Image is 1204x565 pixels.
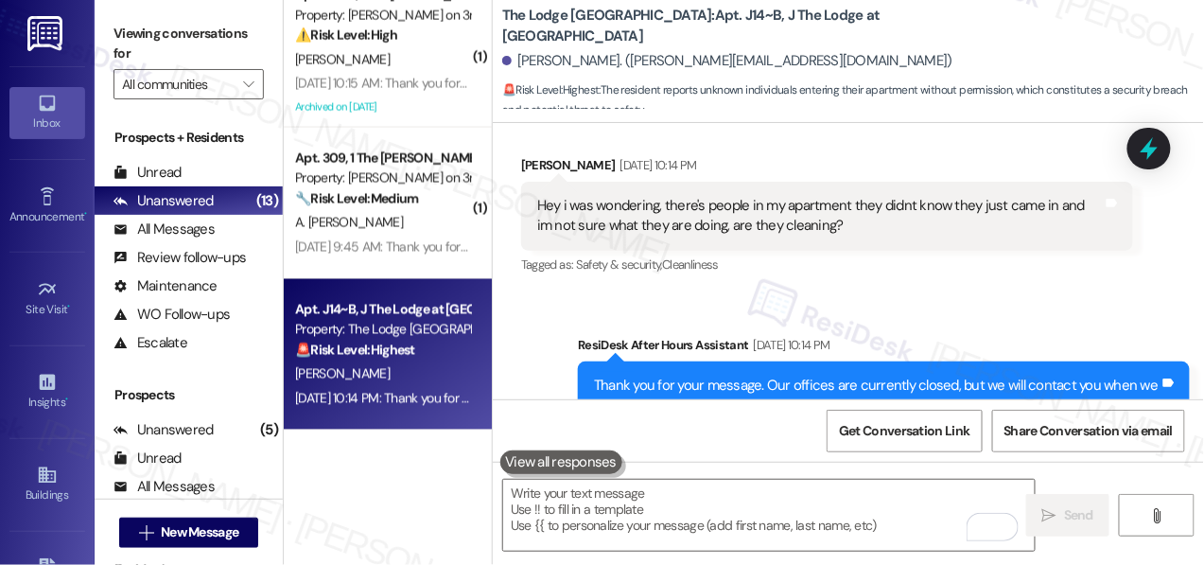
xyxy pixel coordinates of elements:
div: All Messages [113,477,215,497]
span: Share Conversation via email [1004,421,1173,441]
div: Unanswered [113,191,214,211]
span: : The resident reports unknown individuals entering their apartment without permission, which con... [502,80,1204,121]
img: ResiDesk Logo [27,16,66,51]
a: Insights • [9,366,85,417]
label: Viewing conversations for [113,19,264,69]
i:  [1149,508,1163,523]
span: [PERSON_NAME] [295,365,390,382]
div: ResiDesk After Hours Assistant [578,335,1190,362]
div: Maintenance [113,276,218,296]
div: Property: The Lodge [GEOGRAPHIC_DATA] [295,320,470,340]
a: Inbox [9,87,85,138]
div: [DATE] 10:14 PM [616,155,697,175]
strong: ⚠️ Risk Level: High [295,26,397,44]
div: Apt. J14~B, J The Lodge at [GEOGRAPHIC_DATA] [295,300,470,320]
span: Safety & security , [576,256,662,273]
strong: 🔧 Risk Level: Medium [295,190,418,207]
i:  [1042,508,1056,523]
span: [PERSON_NAME] [295,51,390,68]
div: [PERSON_NAME]. ([PERSON_NAME][EMAIL_ADDRESS][DOMAIN_NAME]) [502,51,952,71]
div: All Messages [113,220,215,239]
a: Buildings [9,459,85,510]
span: Get Conversation Link [839,421,969,441]
div: Review follow-ups [113,248,246,268]
div: Tagged as: [521,251,1133,278]
div: Property: [PERSON_NAME] on 3rd [295,168,470,188]
div: Hey i was wondering, there's people in my apartment they didnt know they just came in and im not ... [537,196,1103,237]
b: The Lodge [GEOGRAPHIC_DATA]: Apt. J14~B, J The Lodge at [GEOGRAPHIC_DATA] [502,6,881,46]
div: Thank you for your message. Our offices are currently closed, but we will contact you when we res... [594,376,1160,436]
input: All communities [122,69,234,99]
a: Site Visit • [9,274,85,325]
span: • [84,207,87,221]
div: Prospects + Residents [95,128,283,148]
div: Unread [113,163,182,183]
div: Property: [PERSON_NAME] on 3rd [295,6,470,26]
button: Get Conversation Link [827,410,982,452]
span: • [65,393,68,406]
strong: 🚨 Risk Level: Highest [295,342,415,359]
div: [PERSON_NAME] [521,155,1133,182]
i:  [139,525,153,540]
span: Send [1064,505,1093,525]
span: New Message [161,522,238,542]
textarea: To enrich screen reader interactions, please activate Accessibility in Grammarly extension settings [503,480,1035,551]
div: Prospects [95,385,283,405]
div: Escalate [113,333,187,353]
button: Send [1026,494,1109,537]
div: (5) [255,415,283,445]
span: Cleanliness [662,256,719,273]
div: Unread [113,449,182,468]
span: • [68,300,71,313]
i:  [243,77,253,92]
div: WO Follow-ups [113,305,230,325]
span: A. [PERSON_NAME] [295,214,403,231]
button: New Message [119,518,259,548]
div: [DATE] 10:14 PM [749,335,830,355]
div: (13) [252,186,283,216]
button: Share Conversation via email [992,410,1185,452]
strong: 🚨 Risk Level: Highest [502,82,600,97]
div: Unanswered [113,420,214,440]
div: Archived on [DATE] [293,96,472,119]
div: Apt. 309, 1 The [PERSON_NAME] on 3rd [295,149,470,168]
